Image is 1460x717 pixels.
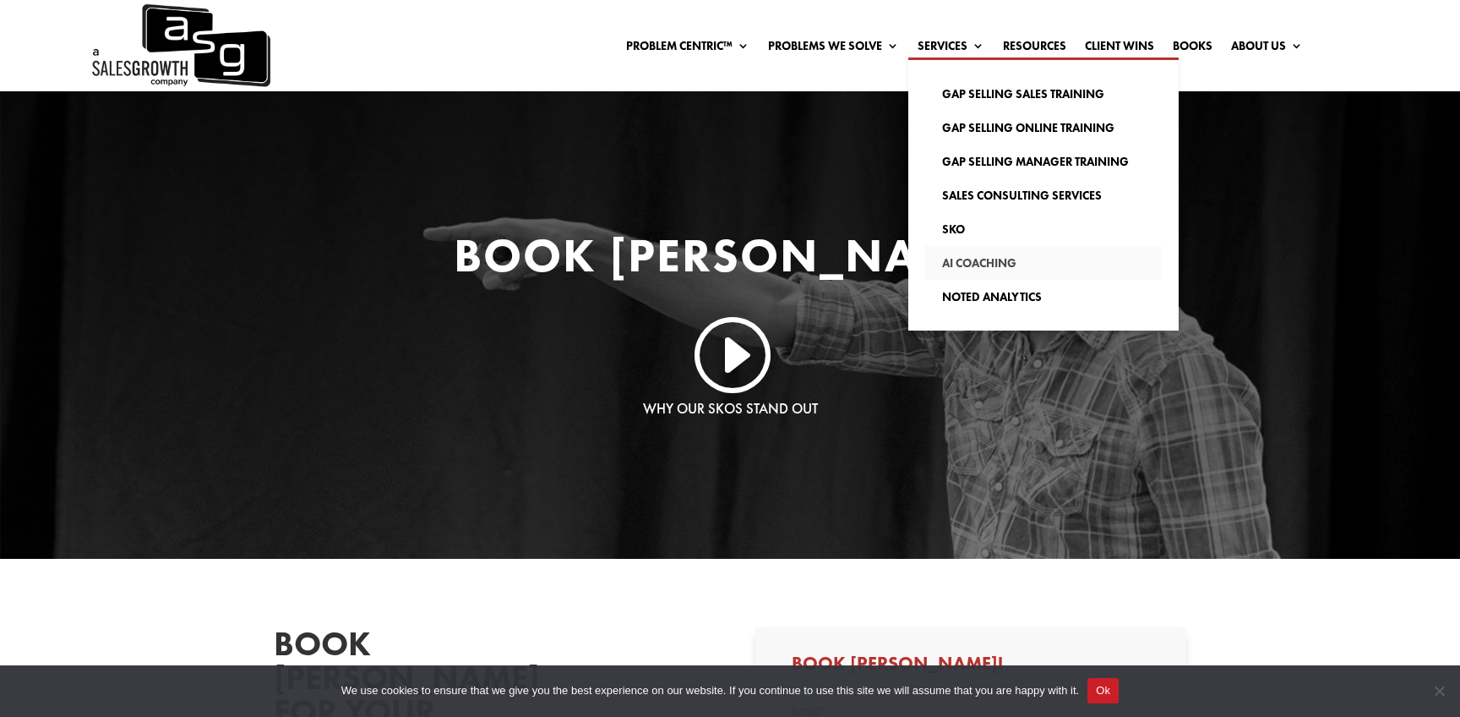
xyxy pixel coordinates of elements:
[792,654,1150,681] h3: Book [PERSON_NAME]!
[626,40,749,58] a: Problem Centric™
[1003,40,1066,58] a: Resources
[1173,40,1212,58] a: Books
[925,77,1162,111] a: Gap Selling Sales Training
[925,178,1162,212] a: Sales Consulting Services
[768,40,899,58] a: Problems We Solve
[925,280,1162,314] a: Noted Analytics
[689,312,771,393] a: I
[925,212,1162,246] a: SKO
[1085,40,1154,58] a: Client Wins
[1231,40,1303,58] a: About Us
[1087,678,1119,703] button: Ok
[918,40,984,58] a: Services
[1430,682,1447,699] span: No
[643,399,818,418] a: Why Our SKOs Stand Out
[925,246,1162,280] a: AI Coaching
[925,145,1162,178] a: Gap Selling Manager Training
[925,111,1162,145] a: Gap Selling Online Training
[341,682,1079,699] span: We use cookies to ensure that we give you the best experience on our website. If you continue to ...
[409,232,1051,287] h1: Book [PERSON_NAME]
